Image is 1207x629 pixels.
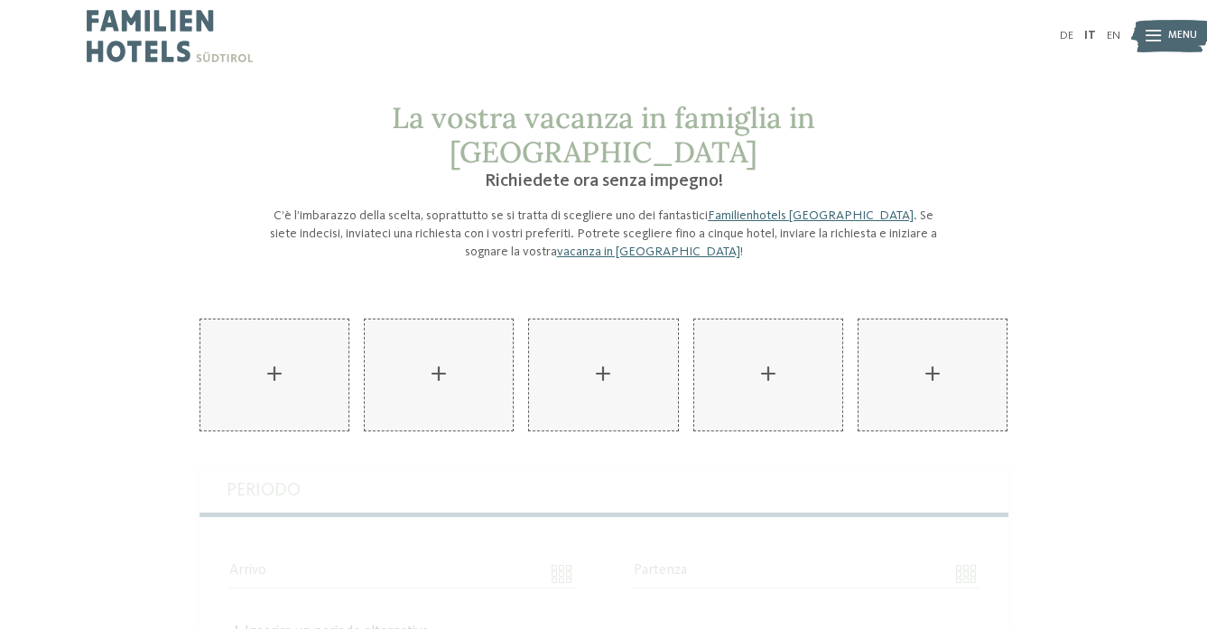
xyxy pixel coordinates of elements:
[392,99,815,171] span: La vostra vacanza in famiglia in [GEOGRAPHIC_DATA]
[1107,30,1120,42] a: EN
[708,209,914,222] a: Familienhotels [GEOGRAPHIC_DATA]
[485,172,723,190] span: Richiedete ora senza impegno!
[1168,29,1197,43] span: Menu
[1060,30,1073,42] a: DE
[557,245,740,258] a: vacanza in [GEOGRAPHIC_DATA]
[261,207,947,261] p: C’è l’imbarazzo della scelta, soprattutto se si tratta di scegliere uno dei fantastici . Se siete...
[1084,30,1096,42] a: IT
